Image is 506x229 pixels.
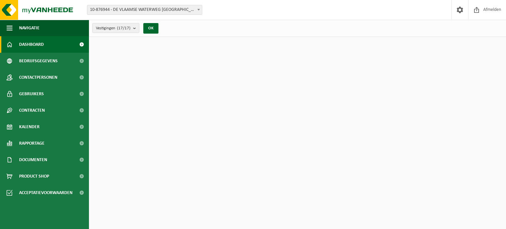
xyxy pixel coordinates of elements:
span: Navigatie [19,20,40,36]
span: Gebruikers [19,86,44,102]
span: Kalender [19,119,40,135]
span: Contactpersonen [19,69,57,86]
span: 10-876944 - DE VLAAMSE WATERWEG NV - HASSELT [87,5,202,14]
span: Acceptatievoorwaarden [19,185,72,201]
span: Vestigingen [96,23,130,33]
span: Product Shop [19,168,49,185]
button: Vestigingen(17/17) [92,23,139,33]
span: Bedrijfsgegevens [19,53,58,69]
button: OK [143,23,158,34]
span: Dashboard [19,36,44,53]
span: Documenten [19,152,47,168]
span: Rapportage [19,135,44,152]
count: (17/17) [117,26,130,30]
span: Contracten [19,102,45,119]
